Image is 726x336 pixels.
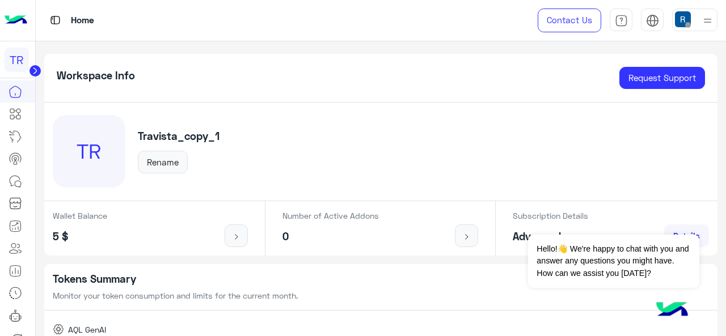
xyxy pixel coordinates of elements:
[53,230,107,243] h5: 5 $
[53,210,107,222] p: Wallet Balance
[646,14,659,27] img: tab
[5,48,29,72] div: TR
[53,290,710,301] p: Monitor your token consumption and limits for the current month.
[528,235,699,288] span: Hello!👋 We're happy to chat with you and answer any questions you might have. How can we assist y...
[615,14,628,27] img: tab
[53,324,64,335] img: AQL GenAI
[57,69,135,82] h5: Workspace Info
[53,115,125,188] div: TR
[700,14,715,28] img: profile
[68,324,106,335] span: AQL GenAI
[538,8,601,32] a: Contact Us
[5,8,27,32] img: Logo
[282,210,379,222] p: Number of Active Addons
[459,232,474,241] img: icon
[138,151,188,173] button: Rename
[71,13,94,28] p: Home
[675,11,691,27] img: userImage
[513,210,588,222] p: Subscription Details
[610,8,632,32] a: tab
[513,230,588,243] h5: Advanced
[229,232,243,241] img: icon
[619,67,705,90] a: Request Support
[138,130,220,143] h5: Travista_copy_1
[53,273,710,286] h5: Tokens Summary
[282,230,379,243] h5: 0
[48,13,62,27] img: tab
[652,291,692,330] img: hulul-logo.png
